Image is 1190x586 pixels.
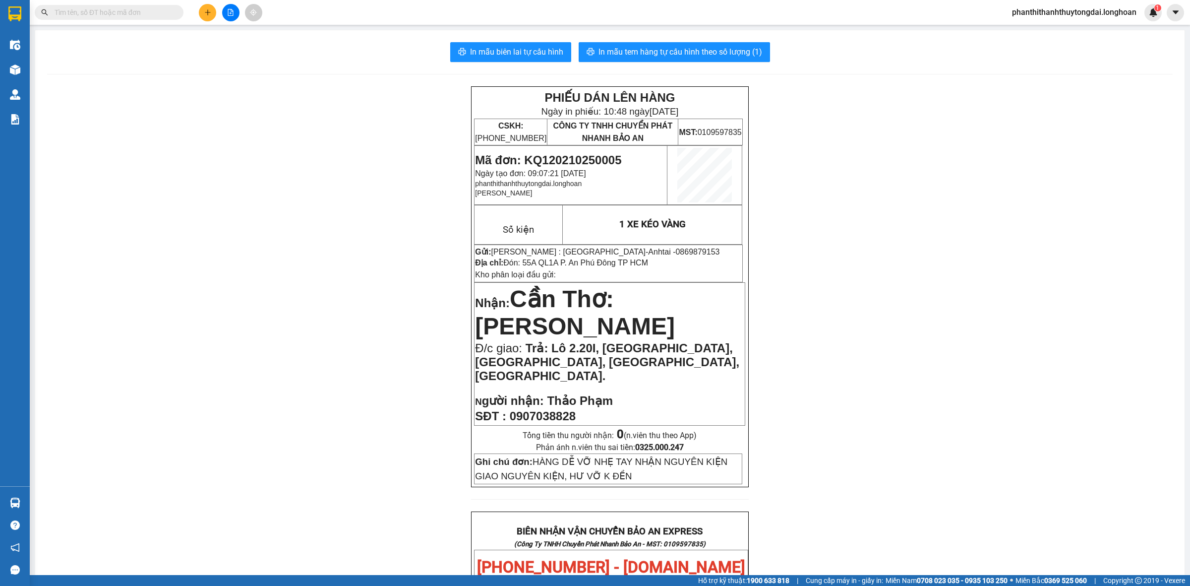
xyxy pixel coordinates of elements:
[245,4,262,21] button: aim
[1010,579,1013,583] span: ⚪️
[547,394,613,407] span: Thảo Phạm
[10,498,20,508] img: warehouse-icon
[475,286,675,339] span: Cần Thơ: [PERSON_NAME]
[598,46,762,58] span: In mẫu tem hàng tự cấu hình theo số lượng (1)
[55,7,172,18] input: Tìm tên, số ĐT hoặc mã đơn
[517,526,703,537] strong: BIÊN NHẬN VẬN CHUYỂN BẢO AN EXPRESS
[646,248,719,256] span: -
[635,443,684,452] strong: 0325.000.247
[498,122,524,130] strong: CSKH:
[475,296,510,310] span: Nhận:
[204,9,211,16] span: plus
[475,341,525,355] span: Đ/c giao:
[10,89,20,100] img: warehouse-icon
[450,42,571,62] button: printerIn mẫu biên lai tự cấu hình
[1044,577,1087,585] strong: 0369 525 060
[10,543,20,552] span: notification
[679,128,697,136] strong: MST:
[475,456,533,467] strong: Ghi chú đơn:
[514,540,706,548] strong: (Công Ty TNHH Chuyển Phát Nhanh Bảo An - MST: 0109597835)
[10,565,20,575] span: message
[536,443,684,452] span: Phản ánh n.viên thu sai tiền:
[619,219,686,230] span: 1 XE KÉO VÀNG
[917,577,1008,585] strong: 0708 023 035 - 0935 103 250
[10,40,20,50] img: warehouse-icon
[475,259,503,267] strong: Địa chỉ:
[1004,6,1144,18] span: phanthithanhthuytongdai.longhoan
[1171,8,1180,17] span: caret-down
[797,575,798,586] span: |
[650,106,679,117] span: [DATE]
[250,9,257,16] span: aim
[1149,8,1158,17] img: icon-new-feature
[806,575,883,586] span: Cung cấp máy in - giấy in:
[1094,575,1096,586] span: |
[886,575,1008,586] span: Miền Nam
[475,396,543,407] strong: N
[1015,575,1087,586] span: Miền Bắc
[1156,4,1159,11] span: 1
[8,6,21,21] img: logo-vxr
[10,521,20,530] span: question-circle
[10,65,20,75] img: warehouse-icon
[475,341,739,383] span: Trả: Lô 2.20I, [GEOGRAPHIC_DATA], [GEOGRAPHIC_DATA], [GEOGRAPHIC_DATA], [GEOGRAPHIC_DATA].
[541,106,678,117] span: Ngày in phiếu: 10:48 ngày
[1135,577,1142,584] span: copyright
[475,409,506,423] strong: SĐT :
[10,114,20,125] img: solution-icon
[491,248,646,256] span: [PERSON_NAME] : [GEOGRAPHIC_DATA]
[503,224,534,235] span: Số kiện
[579,42,770,62] button: printerIn mẫu tem hàng tự cấu hình theo số lượng (1)
[475,122,546,142] span: [PHONE_NUMBER]
[475,456,727,481] span: HÀNG DỄ VỠ NHẸ TAY NHẬN NGUYÊN KIỆN GIAO NGUYÊN KIỆN, HƯ VỠ K ĐỀN
[227,9,234,16] span: file-add
[482,394,544,407] span: gười nhận:
[475,270,556,279] span: Kho phân loại đầu gửi:
[523,431,697,440] span: Tổng tiền thu người nhận:
[475,180,582,188] span: phanthithanhthuytongdai.longhoan
[679,128,741,136] span: 0109597835
[475,189,532,197] span: [PERSON_NAME]
[458,48,466,57] span: printer
[477,558,745,577] span: [PHONE_NUMBER] - [DOMAIN_NAME]
[617,431,697,440] span: (n.viên thu theo App)
[199,4,216,21] button: plus
[587,48,595,57] span: printer
[648,248,719,256] span: Anhtai -
[544,91,675,104] strong: PHIẾU DÁN LÊN HÀNG
[475,153,621,167] span: Mã đơn: KQ120210250005
[617,427,624,441] strong: 0
[475,248,491,256] strong: Gửi:
[553,122,672,142] span: CÔNG TY TNHH CHUYỂN PHÁT NHANH BẢO AN
[503,259,648,267] span: Đón: 55A QL1A P. An Phú Đông TP HCM
[1154,4,1161,11] sup: 1
[1167,4,1184,21] button: caret-down
[747,577,789,585] strong: 1900 633 818
[510,409,576,423] span: 0907038828
[222,4,239,21] button: file-add
[41,9,48,16] span: search
[675,248,719,256] span: 0869879153
[698,575,789,586] span: Hỗ trợ kỹ thuật:
[475,169,586,178] span: Ngày tạo đơn: 09:07:21 [DATE]
[470,46,563,58] span: In mẫu biên lai tự cấu hình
